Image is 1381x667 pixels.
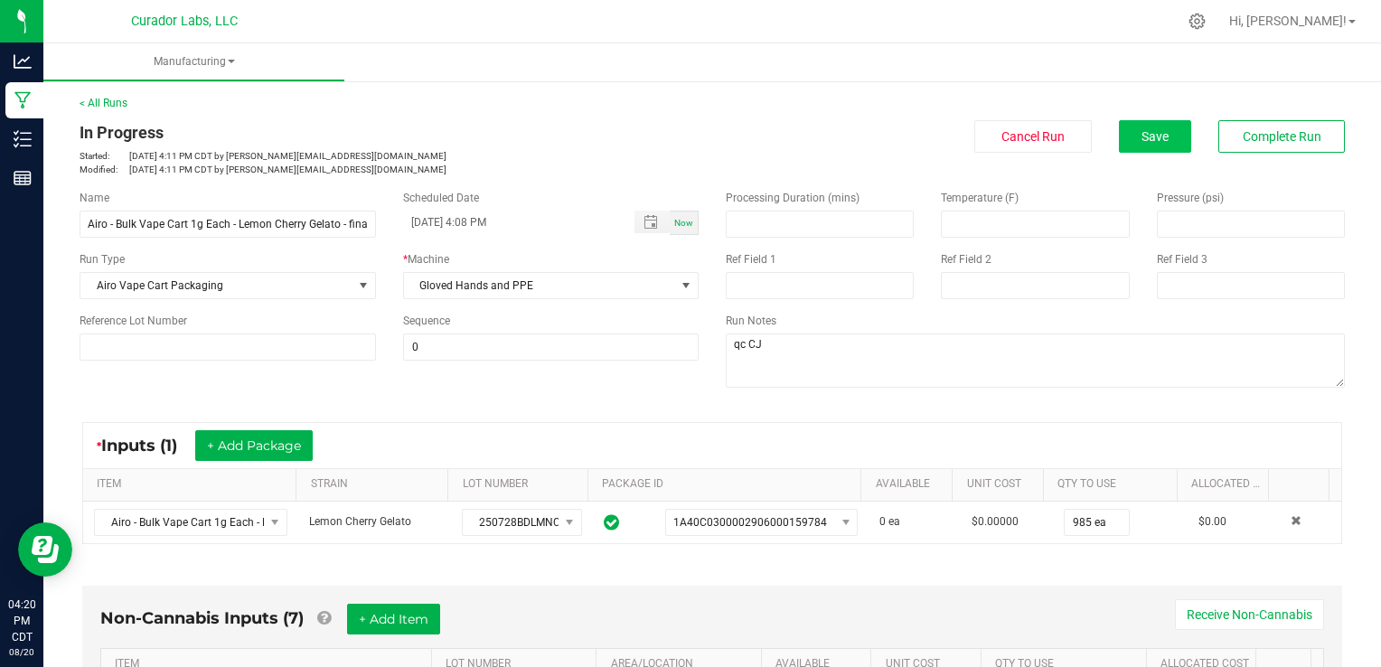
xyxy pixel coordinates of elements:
[604,512,619,533] span: In Sync
[1186,13,1208,30] div: Manage settings
[80,192,109,204] span: Name
[967,477,1037,492] a: Unit CostSortable
[1157,253,1207,266] span: Ref Field 3
[1282,477,1322,492] a: Sortable
[18,522,72,577] iframe: Resource center
[726,253,776,266] span: Ref Field 1
[317,608,331,628] a: Add Non-Cannabis items that were also consumed in the run (e.g. gloves and packaging); Also add N...
[101,436,195,456] span: Inputs (1)
[80,149,129,163] span: Started:
[463,477,581,492] a: LOT NUMBERSortable
[80,149,699,163] p: [DATE] 4:11 PM CDT by [PERSON_NAME][EMAIL_ADDRESS][DOMAIN_NAME]
[876,477,945,492] a: AVAILABLESortable
[14,91,32,109] inline-svg: Manufacturing
[80,120,699,145] div: In Progress
[1119,120,1191,153] button: Save
[14,169,32,187] inline-svg: Reports
[941,192,1019,204] span: Temperature (F)
[80,97,127,109] a: < All Runs
[95,510,264,535] span: Airo - Bulk Vape Cart 1g Each - Lemon Cherry Gelato
[602,477,854,492] a: PACKAGE IDSortable
[403,192,479,204] span: Scheduled Date
[1057,477,1170,492] a: QTY TO USESortable
[14,52,32,70] inline-svg: Analytics
[463,510,558,535] span: 250728BDLMNCGARDC
[974,120,1092,153] button: Cancel Run
[309,515,411,528] span: Lemon Cherry Gelato
[80,273,352,298] span: Airo Vape Cart Packaging
[674,218,693,228] span: Now
[972,515,1019,528] span: $0.00000
[1229,14,1347,28] span: Hi, [PERSON_NAME]!
[1218,120,1345,153] button: Complete Run
[14,130,32,148] inline-svg: Inventory
[408,253,449,266] span: Machine
[43,43,344,81] a: Manufacturing
[673,516,827,529] span: 1A40C0300002906000159784
[1198,515,1226,528] span: $0.00
[1191,477,1261,492] a: Allocated CostSortable
[665,509,858,536] span: NO DATA FOUND
[403,211,616,233] input: Scheduled Datetime
[1001,129,1065,144] span: Cancel Run
[43,54,344,70] span: Manufacturing
[80,163,129,176] span: Modified:
[97,477,289,492] a: ITEMSortable
[80,163,699,176] p: [DATE] 4:11 PM CDT by [PERSON_NAME][EMAIL_ADDRESS][DOMAIN_NAME]
[94,509,287,536] span: NO DATA FOUND
[1175,599,1324,630] button: Receive Non-Cannabis
[131,14,238,29] span: Curador Labs, LLC
[879,515,886,528] span: 0
[726,192,860,204] span: Processing Duration (mins)
[1141,129,1169,144] span: Save
[941,253,991,266] span: Ref Field 2
[1243,129,1321,144] span: Complete Run
[403,315,450,327] span: Sequence
[1157,192,1224,204] span: Pressure (psi)
[634,211,670,233] span: Toggle popup
[8,645,35,659] p: 08/20
[195,430,313,461] button: + Add Package
[80,251,125,268] span: Run Type
[726,315,776,327] span: Run Notes
[888,515,900,528] span: ea
[347,604,440,634] button: + Add Item
[100,608,304,628] span: Non-Cannabis Inputs (7)
[80,315,187,327] span: Reference Lot Number
[404,273,676,298] span: Gloved Hands and PPE
[311,477,441,492] a: STRAINSortable
[8,597,35,645] p: 04:20 PM CDT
